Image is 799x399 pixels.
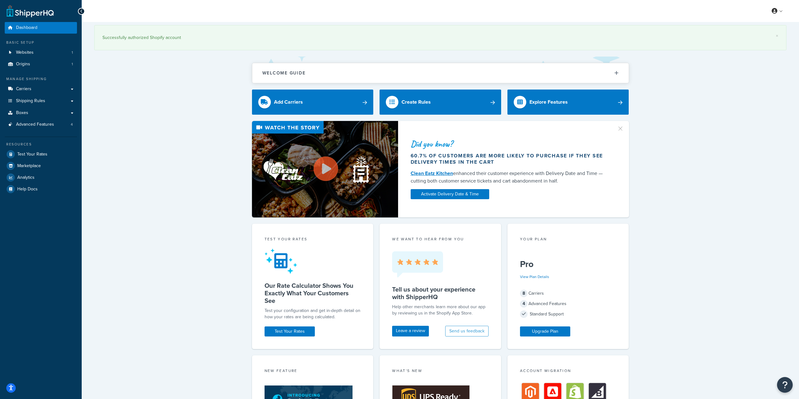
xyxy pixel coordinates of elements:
[5,172,77,183] a: Analytics
[411,153,609,165] div: 60.7% of customers are more likely to purchase if they see delivery times in the cart
[392,304,489,316] p: Help other merchants learn more about our app by reviewing us in the Shopify App Store.
[16,122,54,127] span: Advanced Features
[411,189,489,199] a: Activate Delivery Date & Time
[265,368,361,375] div: New Feature
[392,236,489,242] p: we want to hear from you
[17,187,38,192] span: Help Docs
[402,98,431,107] div: Create Rules
[392,326,429,336] a: Leave a review
[265,236,361,243] div: Test your rates
[520,289,616,298] div: Carriers
[5,22,77,34] a: Dashboard
[16,86,31,92] span: Carriers
[380,90,501,115] a: Create Rules
[274,98,303,107] div: Add Carriers
[5,58,77,70] li: Origins
[72,50,73,55] span: 1
[265,282,361,304] h5: Our Rate Calculator Shows You Exactly What Your Customers See
[520,274,549,280] a: View Plan Details
[5,40,77,45] div: Basic Setup
[17,175,35,180] span: Analytics
[5,83,77,95] a: Carriers
[5,183,77,195] a: Help Docs
[5,119,77,130] li: Advanced Features
[520,368,616,375] div: Account Migration
[16,62,30,67] span: Origins
[5,76,77,82] div: Manage Shipping
[252,121,398,217] img: Video thumbnail
[520,290,528,297] span: 8
[252,63,629,83] button: Welcome Guide
[5,107,77,119] a: Boxes
[520,300,528,308] span: 4
[411,170,609,185] div: enhanced their customer experience with Delivery Date and Time — cutting both customer service ti...
[5,95,77,107] a: Shipping Rules
[5,160,77,172] a: Marketplace
[520,299,616,308] div: Advanced Features
[71,122,73,127] span: 4
[5,149,77,160] a: Test Your Rates
[445,326,489,336] button: Send us feedback
[16,50,34,55] span: Websites
[5,58,77,70] a: Origins1
[520,326,570,336] a: Upgrade Plan
[520,236,616,243] div: Your Plan
[262,71,306,75] h2: Welcome Guide
[17,152,47,157] span: Test Your Rates
[16,110,28,116] span: Boxes
[17,163,41,169] span: Marketplace
[16,98,45,104] span: Shipping Rules
[5,142,77,147] div: Resources
[5,47,77,58] a: Websites1
[265,326,315,336] a: Test Your Rates
[392,286,489,301] h5: Tell us about your experience with ShipperHQ
[776,33,778,38] a: ×
[5,119,77,130] a: Advanced Features4
[16,25,37,30] span: Dashboard
[411,170,453,177] a: Clean Eatz Kitchen
[392,368,489,375] div: What's New
[5,47,77,58] li: Websites
[411,139,609,148] div: Did you know?
[520,259,616,269] h5: Pro
[507,90,629,115] a: Explore Features
[252,90,374,115] a: Add Carriers
[265,308,361,320] div: Test your configuration and get in-depth detail on how your rates are being calculated.
[102,33,778,42] div: Successfully authorized Shopify account
[72,62,73,67] span: 1
[529,98,568,107] div: Explore Features
[520,310,616,319] div: Standard Support
[777,377,793,393] button: Open Resource Center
